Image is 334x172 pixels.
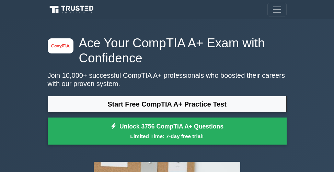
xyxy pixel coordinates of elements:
[48,118,287,145] a: Unlock 3756 CompTIA A+ QuestionsLimited Time: 7-day free trial!
[267,3,287,16] button: Toggle navigation
[48,96,287,112] a: Start Free CompTIA A+ Practice Test
[48,36,287,66] h1: Ace Your CompTIA A+ Exam with Confidence
[48,71,287,88] p: Join 10,000+ successful CompTIA A+ professionals who boosted their careers with our proven system.
[56,132,278,140] small: Limited Time: 7-day free trial!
